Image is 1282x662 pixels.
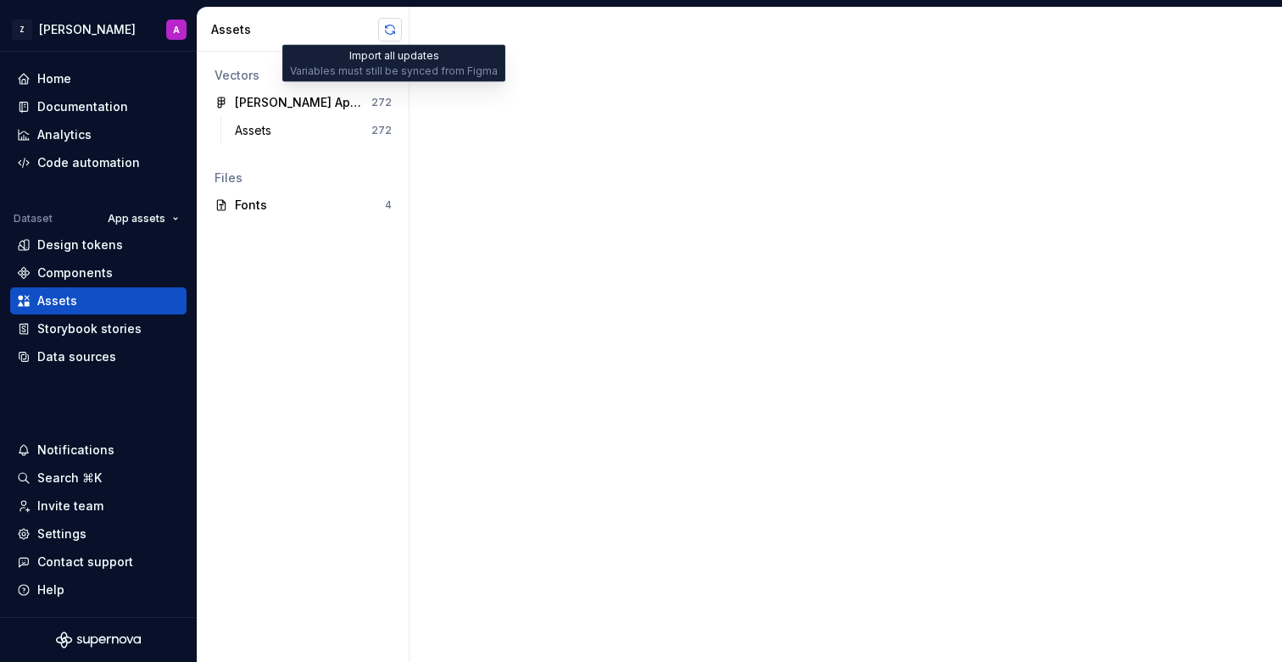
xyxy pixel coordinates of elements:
a: Design tokens [10,231,187,259]
div: Design tokens [37,236,123,253]
div: Vectors [215,67,392,84]
a: Fonts4 [208,192,399,219]
a: Documentation [10,93,187,120]
div: 4 [385,198,392,212]
div: Dataset [14,212,53,225]
div: Import all updates [282,45,505,82]
div: Fonts [235,197,385,214]
div: Home [37,70,71,87]
a: Assets272 [228,117,399,144]
button: Search ⌘K [10,465,187,492]
a: Settings [10,520,187,548]
div: A [173,23,180,36]
button: Z[PERSON_NAME]A [3,11,193,47]
div: Settings [37,526,86,542]
div: Assets [211,21,378,38]
a: Home [10,65,187,92]
div: Analytics [37,126,92,143]
button: App assets [100,207,187,231]
div: Help [37,581,64,598]
div: Storybook stories [37,320,142,337]
div: Z [12,19,32,40]
a: Analytics [10,121,187,148]
svg: Supernova Logo [56,631,141,648]
div: Variables must still be synced from Figma [290,64,498,78]
a: Assets [10,287,187,314]
div: Documentation [37,98,128,115]
a: Code automation [10,149,187,176]
div: Components [37,264,113,281]
div: 272 [371,96,392,109]
div: Contact support [37,554,133,570]
div: Assets [37,292,77,309]
button: Contact support [10,548,187,576]
div: Invite team [37,498,103,515]
a: Invite team [10,492,187,520]
div: Files [215,170,392,186]
div: Notifications [37,442,114,459]
button: Notifications [10,437,187,464]
button: Help [10,576,187,604]
a: [PERSON_NAME] App UI Kit272 [208,89,399,116]
div: [PERSON_NAME] [39,21,136,38]
div: 272 [371,124,392,137]
a: Storybook stories [10,315,187,342]
a: Components [10,259,187,286]
span: App assets [108,212,165,225]
div: Assets [235,122,278,139]
div: Code automation [37,154,140,171]
div: Data sources [37,348,116,365]
div: [PERSON_NAME] App UI Kit [235,94,361,111]
div: Search ⌘K [37,470,102,487]
a: Data sources [10,343,187,370]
